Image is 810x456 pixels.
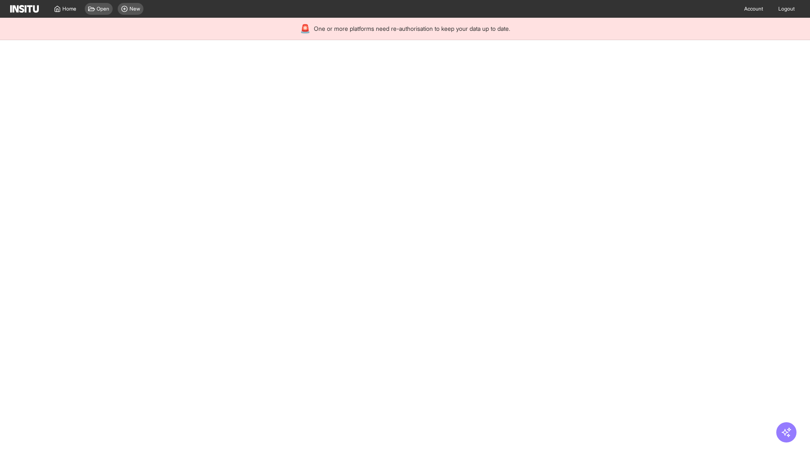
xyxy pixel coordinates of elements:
[314,24,510,33] span: One or more platforms need re-authorisation to keep your data up to date.
[62,5,76,12] span: Home
[130,5,140,12] span: New
[10,5,39,13] img: Logo
[97,5,109,12] span: Open
[300,23,310,35] div: 🚨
